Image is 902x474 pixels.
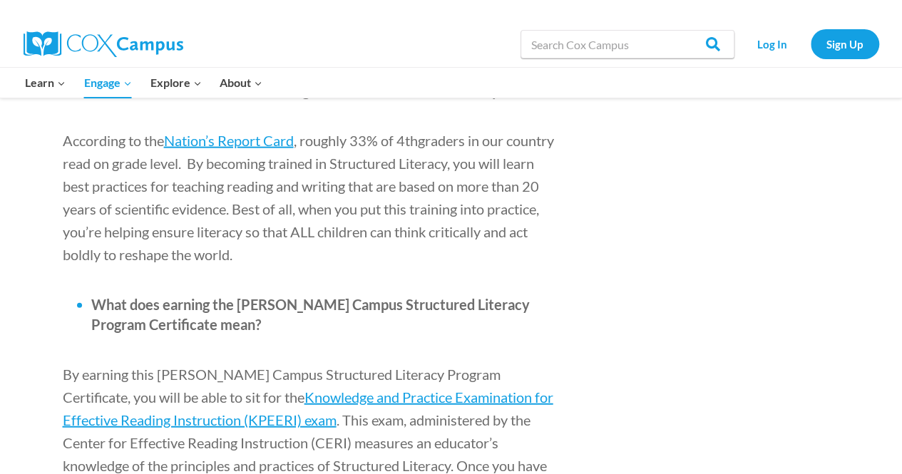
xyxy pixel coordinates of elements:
a: Sign Up [811,29,879,58]
button: Child menu of About [210,68,272,98]
button: Child menu of Engage [75,68,141,98]
a: Log In [742,29,804,58]
span: According to the [63,132,164,149]
nav: Secondary Navigation [742,29,879,58]
span: graders in our country read on grade level. By becoming trained in Structured Literacy, you will ... [63,132,554,263]
span: , roughly 33% of 4 [294,132,405,149]
span: By earning this [PERSON_NAME] Campus Structured Literacy Program Certificate, you will be able to... [63,366,501,406]
input: Search Cox Campus [521,30,734,58]
nav: Primary Navigation [16,68,272,98]
a: Knowledge and Practice Examination for Effective Reading Instruction (KPEERI) exam [63,388,553,428]
span: th [405,132,418,149]
a: Nation’s Report Card [164,132,294,149]
button: Child menu of Explore [141,68,211,98]
img: Cox Campus [24,31,183,57]
span: What does earning the [PERSON_NAME] Campus Structured Literacy Program Certificate mean? [91,296,530,333]
button: Child menu of Learn [16,68,76,98]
